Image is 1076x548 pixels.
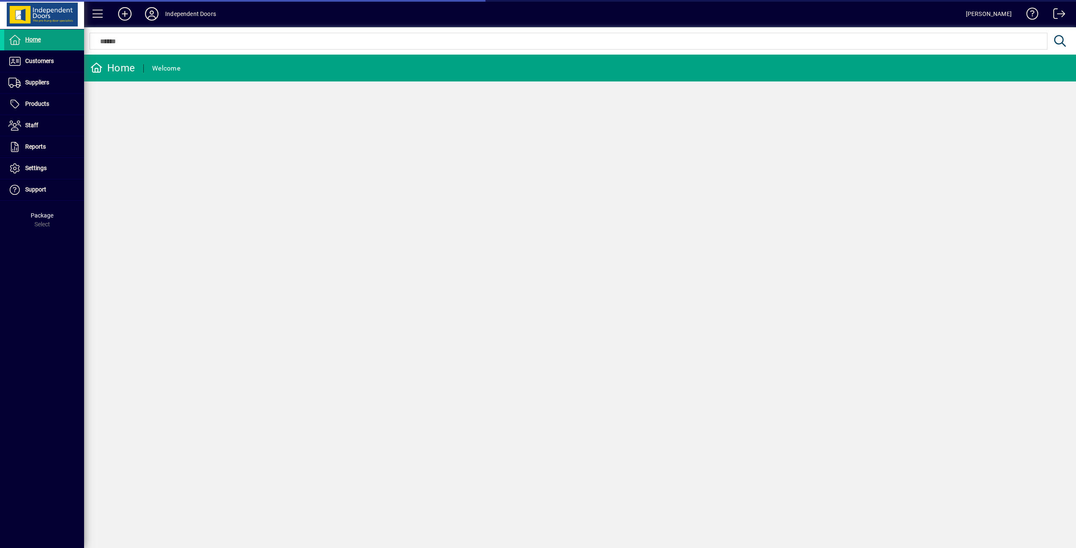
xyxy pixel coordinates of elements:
button: Profile [138,6,165,21]
div: Independent Doors [165,7,216,21]
button: Add [111,6,138,21]
div: Welcome [152,62,180,75]
span: Settings [25,165,47,171]
a: Customers [4,51,84,72]
span: Package [31,212,53,219]
span: Customers [25,58,54,64]
span: Reports [25,143,46,150]
a: Staff [4,115,84,136]
div: [PERSON_NAME] [966,7,1012,21]
span: Staff [25,122,38,128]
a: Knowledge Base [1020,2,1039,29]
span: Home [25,36,41,43]
a: Products [4,94,84,115]
span: Suppliers [25,79,49,86]
a: Support [4,179,84,200]
div: Home [90,61,135,75]
span: Products [25,100,49,107]
a: Logout [1047,2,1065,29]
span: Support [25,186,46,193]
a: Suppliers [4,72,84,93]
a: Reports [4,136,84,157]
a: Settings [4,158,84,179]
